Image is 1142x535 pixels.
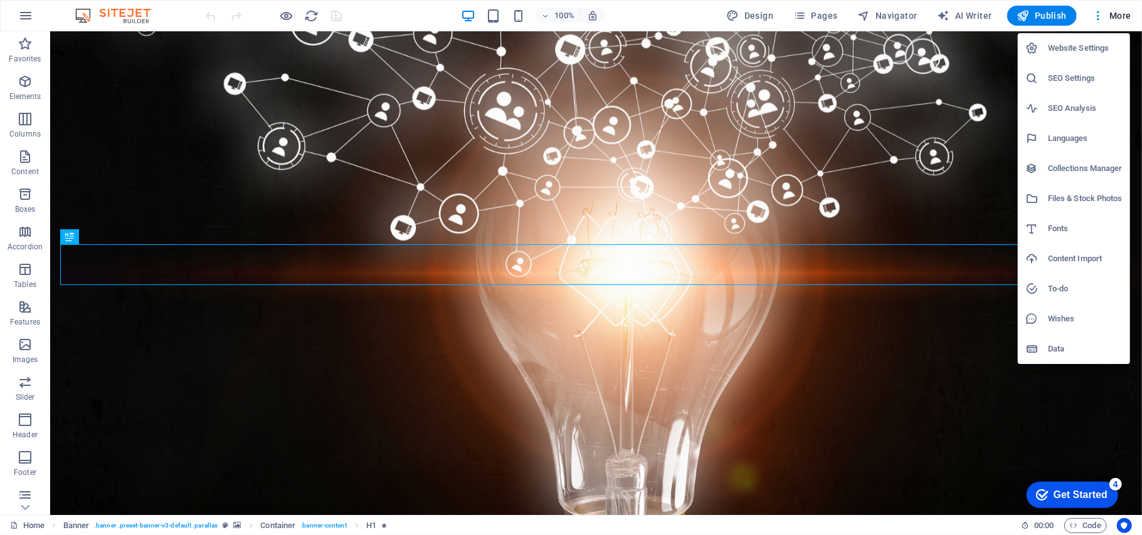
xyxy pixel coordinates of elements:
h6: Wishes [1048,311,1123,326]
div: Get Started [37,14,91,25]
h6: To-do [1048,281,1123,296]
div: Get Started 4 items remaining, 20% complete [10,6,102,33]
h6: Collections Manager [1048,161,1123,176]
div: 4 [93,3,105,15]
h6: SEO Settings [1048,71,1123,86]
h6: Fonts [1048,221,1123,236]
h6: Languages [1048,131,1123,146]
h6: Files & Stock Photos [1048,191,1123,206]
h6: SEO Analysis [1048,101,1123,116]
h6: Website Settings [1048,41,1123,56]
h6: Data [1048,341,1123,356]
h6: Content Import [1048,251,1123,266]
